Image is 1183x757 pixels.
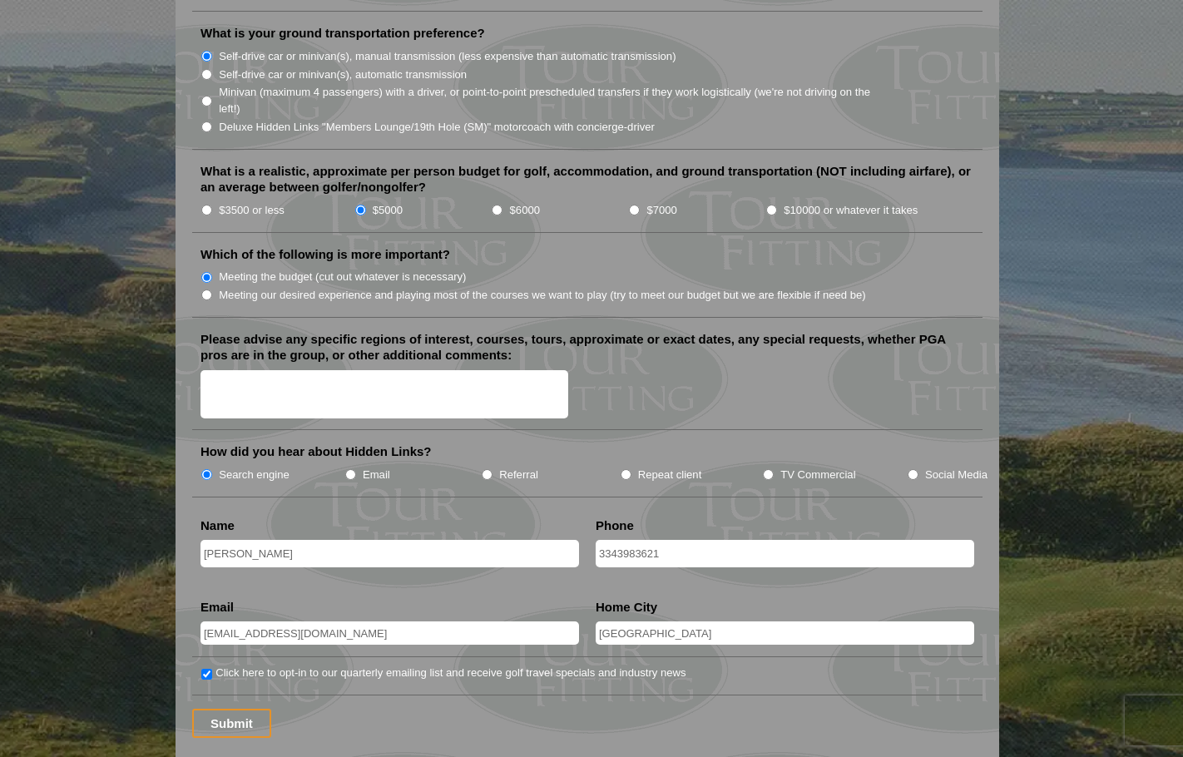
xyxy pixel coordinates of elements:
input: Submit [192,709,271,738]
label: What is your ground transportation preference? [200,25,485,42]
label: $6000 [510,202,540,219]
label: Self-drive car or minivan(s), automatic transmission [219,67,467,83]
label: Email [200,599,234,616]
label: $7000 [646,202,676,219]
label: Search engine [219,467,290,483]
label: Repeat client [638,467,702,483]
label: Social Media [925,467,987,483]
label: Email [363,467,390,483]
label: Meeting the budget (cut out whatever is necessary) [219,269,466,285]
label: Self-drive car or minivan(s), manual transmission (less expensive than automatic transmission) [219,48,676,65]
label: $3500 or less [219,202,285,219]
label: Name [200,517,235,534]
label: How did you hear about Hidden Links? [200,443,432,460]
label: Home City [596,599,657,616]
label: What is a realistic, approximate per person budget for golf, accommodation, and ground transporta... [200,163,974,195]
label: $5000 [373,202,403,219]
label: Minivan (maximum 4 passengers) with a driver, or point-to-point prescheduled transfers if they wo... [219,84,888,116]
label: Deluxe Hidden Links "Members Lounge/19th Hole (SM)" motorcoach with concierge-driver [219,119,655,136]
label: Click here to opt-in to our quarterly emailing list and receive golf travel specials and industry... [215,665,686,681]
label: $10000 or whatever it takes [784,202,918,219]
label: Please advise any specific regions of interest, courses, tours, approximate or exact dates, any s... [200,331,974,364]
label: Meeting our desired experience and playing most of the courses we want to play (try to meet our b... [219,287,866,304]
label: Which of the following is more important? [200,246,450,263]
label: TV Commercial [780,467,855,483]
label: Phone [596,517,634,534]
label: Referral [499,467,538,483]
